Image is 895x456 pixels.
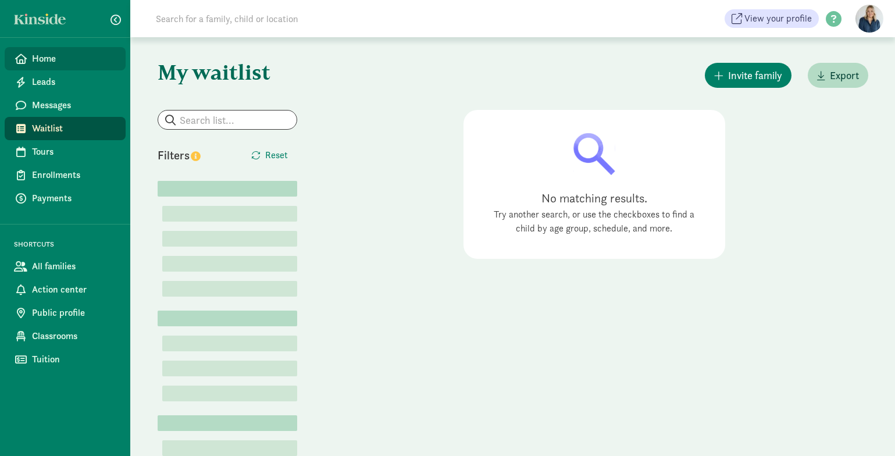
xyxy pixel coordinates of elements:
span: All families [32,259,116,273]
a: Action center [5,278,126,301]
span: Tours [32,145,116,159]
iframe: Chat Widget [837,400,895,456]
a: Classrooms [5,325,126,348]
label: Lorem (1) [162,231,167,245]
span: Invite family [728,67,782,83]
div: Filters [158,147,227,164]
a: Leads [5,70,126,94]
span: Classrooms [32,329,116,343]
span: Messages [32,98,116,112]
span: Public profile [32,306,116,320]
a: Tuition [5,348,126,371]
a: Messages [5,94,126,117]
span: Action center [32,283,116,297]
span: View your profile [744,12,812,26]
label: Lorem (1) [162,440,167,454]
div: Lorem [158,311,297,326]
div: No matching results. [487,189,702,208]
label: Lorem (1) [162,256,167,270]
button: Invite family [705,63,791,88]
a: Public profile [5,301,126,325]
a: Home [5,47,126,70]
label: Lorem (1) [162,281,167,295]
div: Try another search, or use the checkboxes to find a child by age group, schedule, and more. [487,208,702,236]
span: Tuition [32,352,116,366]
button: Reset [242,144,297,167]
span: Payments [32,191,116,205]
span: Waitlist [32,122,116,136]
label: Lorem (1) [162,206,167,220]
a: Payments [5,187,126,210]
input: Search for a family, child or location [149,7,475,30]
label: Lorem (1) [162,361,167,375]
a: Enrollments [5,163,126,187]
span: Reset [265,148,288,162]
label: Lorem (1) [162,336,167,350]
span: Export [830,67,859,83]
label: Lorem (1) [162,386,167,400]
a: View your profile [725,9,819,28]
span: Enrollments [32,168,116,182]
div: Lorem [158,181,297,197]
h1: My waitlist [158,60,297,84]
a: Waitlist [5,117,126,140]
span: Leads [32,75,116,89]
a: Tours [5,140,126,163]
button: Export [808,63,868,88]
input: Search list... [158,111,297,129]
a: All families [5,255,126,278]
div: Lorem [158,415,297,431]
span: Home [32,52,116,66]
